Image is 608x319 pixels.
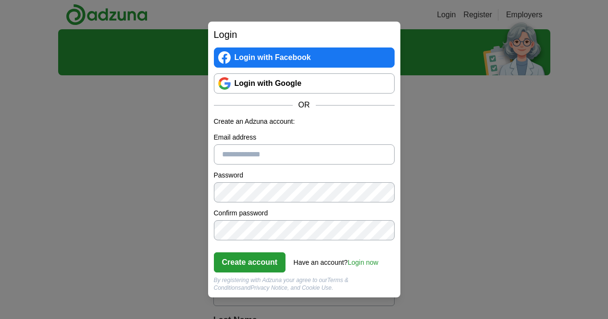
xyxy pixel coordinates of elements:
p: Create an Adzuna account: [214,117,395,127]
label: Email address [214,132,395,142]
h2: Login [214,27,395,42]
div: Have an account? [294,252,379,268]
a: Login with Google [214,73,395,94]
a: Login now [347,259,378,266]
a: Login with Facebook [214,47,395,68]
div: By registering with Adzuna your agree to our and , and Cookie Use. [214,276,395,292]
a: Privacy Notice [250,284,287,291]
span: OR [293,99,316,111]
button: Create account [214,252,286,272]
label: Password [214,170,395,180]
label: Confirm password [214,208,395,218]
